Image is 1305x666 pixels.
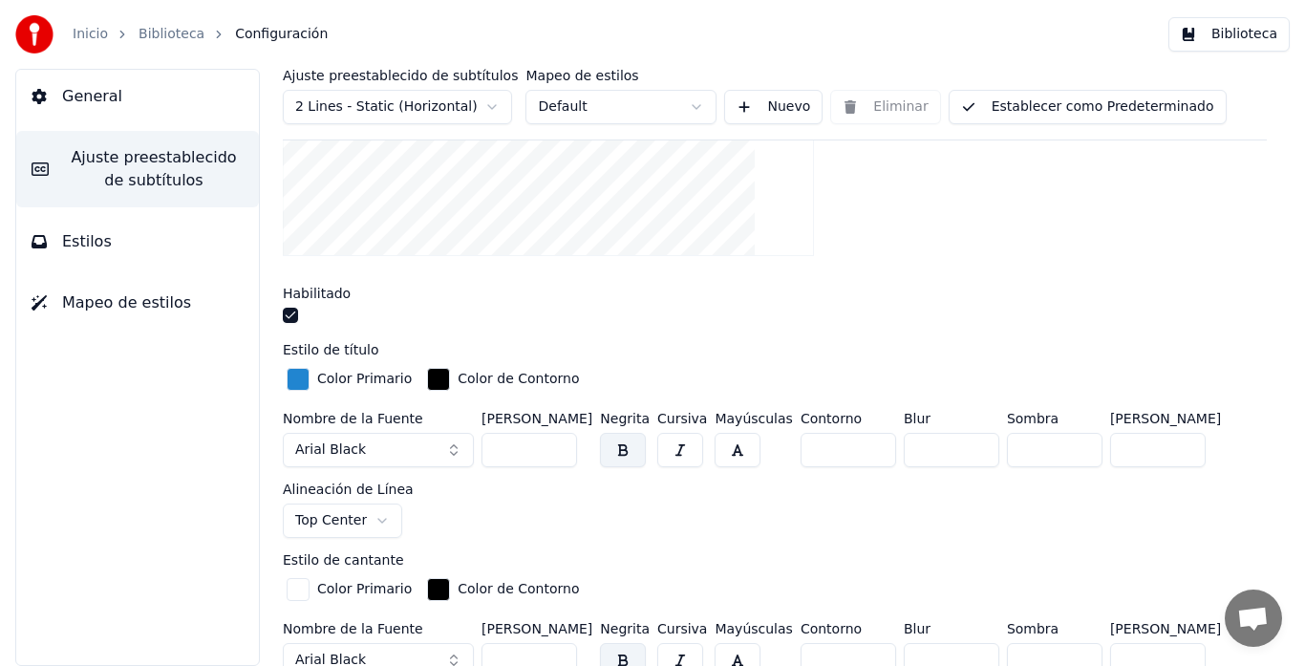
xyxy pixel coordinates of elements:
div: Color de Contorno [458,580,579,599]
button: Biblioteca [1168,17,1290,52]
label: Ajuste preestablecido de subtítulos [283,69,518,82]
span: Ajuste preestablecido de subtítulos [64,146,244,192]
label: Sombra [1007,412,1102,425]
button: Color Primario [283,364,416,395]
label: Cursiva [657,622,707,635]
span: Mapeo de estilos [62,291,191,314]
label: Contorno [801,412,896,425]
button: Mapeo de estilos [16,276,259,330]
label: Blur [904,622,999,635]
label: Nombre de la Fuente [283,622,474,635]
button: Estilos [16,215,259,269]
label: Mapeo de estilos [525,69,717,82]
label: Estilo de título [283,343,379,356]
div: Color Primario [317,370,412,389]
button: Nuevo [724,90,823,124]
nav: breadcrumb [73,25,328,44]
label: Mayúsculas [715,412,792,425]
span: Arial Black [295,440,366,460]
button: Ajuste preestablecido de subtítulos [16,131,259,207]
div: Öppna chatt [1225,590,1282,647]
img: youka [15,15,53,54]
label: Cursiva [657,412,707,425]
button: Establecer como Predeterminado [949,90,1227,124]
label: Negrita [600,622,650,635]
span: General [62,85,122,108]
label: Mayúsculas [715,622,792,635]
button: Color Primario [283,574,416,605]
label: Alineación de Línea [283,483,414,496]
a: Inicio [73,25,108,44]
div: Color de Contorno [458,370,579,389]
span: Configuración [235,25,328,44]
span: Estilos [62,230,112,253]
a: Biblioteca [139,25,204,44]
label: Sombra [1007,622,1102,635]
label: Estilo de cantante [283,553,404,567]
label: [PERSON_NAME] [1110,412,1221,425]
button: General [16,70,259,123]
label: Habilitado [283,287,351,300]
label: Nombre de la Fuente [283,412,474,425]
label: Negrita [600,412,650,425]
label: Blur [904,412,999,425]
label: [PERSON_NAME] [481,412,592,425]
button: Color de Contorno [423,364,583,395]
label: Contorno [801,622,896,635]
label: [PERSON_NAME] [1110,622,1221,635]
div: Color Primario [317,580,412,599]
button: Color de Contorno [423,574,583,605]
label: [PERSON_NAME] [481,622,592,635]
